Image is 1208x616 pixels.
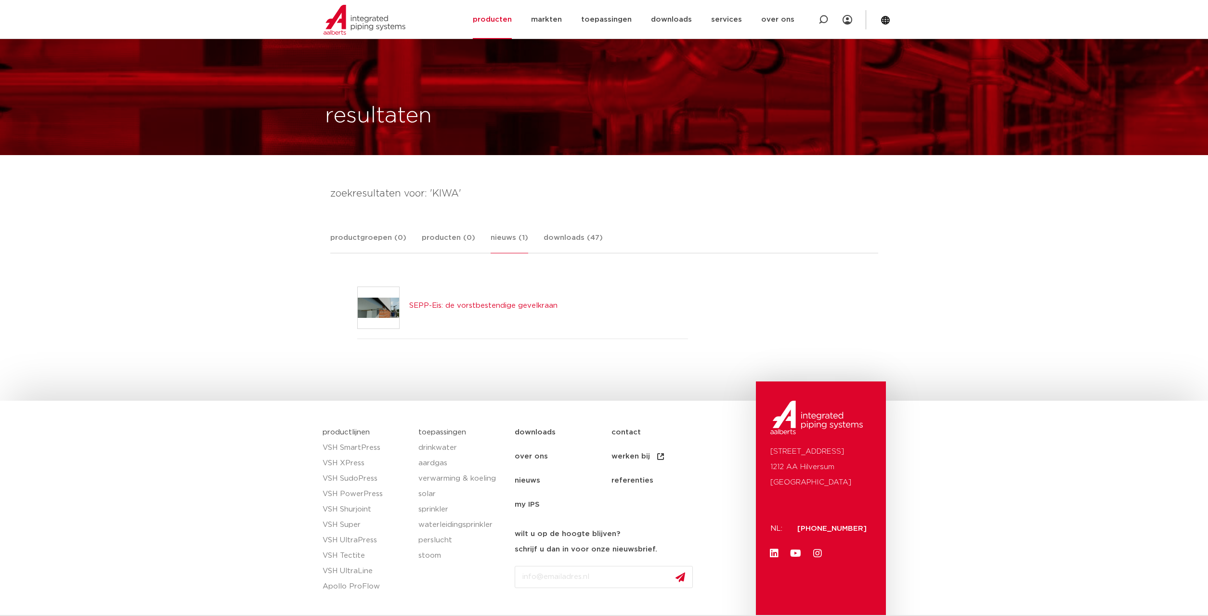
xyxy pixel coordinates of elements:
[323,533,409,548] a: VSH UltraPress
[418,533,505,548] a: perslucht
[323,548,409,564] a: VSH Tectite
[323,564,409,579] a: VSH UltraLine
[323,429,370,436] a: productlijnen
[611,420,708,445] a: contact
[544,232,603,253] a: downloads (47)
[611,469,708,493] a: referenties
[418,471,505,486] a: verwarming & koeling
[323,456,409,471] a: VSH XPress
[418,517,505,533] a: waterleidingsprinkler
[515,420,751,517] nav: Menu
[418,440,505,456] a: drinkwater
[418,548,505,564] a: stoom
[330,186,878,201] h4: zoekresultaten voor: 'KIWA'
[515,530,620,537] strong: wilt u op de hoogte blijven?
[611,445,708,469] a: werken bij
[323,517,409,533] a: VSH Super
[418,456,505,471] a: aardgas
[323,471,409,486] a: VSH SudoPress
[515,566,693,588] input: info@emailadres.nl
[515,469,611,493] a: nieuws
[323,440,409,456] a: VSH SmartPress
[330,232,406,253] a: productgroepen (0)
[409,302,558,309] a: SEPP-Eis: de vorstbestendige gevelkraan
[491,232,528,253] a: nieuws (1)
[422,232,475,253] a: producten (0)
[770,444,871,490] p: [STREET_ADDRESS] 1212 AA Hilversum [GEOGRAPHIC_DATA]
[323,579,409,594] a: Apollo ProFlow
[418,502,505,517] a: sprinkler
[418,486,505,502] a: solar
[325,101,432,131] h1: resultaten
[418,429,466,436] a: toepassingen
[515,546,657,553] strong: schrijf u dan in voor onze nieuwsbrief.
[323,486,409,502] a: VSH PowerPress
[358,287,399,328] img: De SEPP-Eis kraan is een vorstbestendige gevelkraan die niet nadruppelt nadat je hem dichtdraait.
[515,493,611,517] a: my IPS
[770,521,786,537] p: NL:
[515,420,611,445] a: downloads
[675,572,685,582] img: send.svg
[323,502,409,517] a: VSH Shurjoint
[515,445,611,469] a: over ons
[797,525,867,532] a: [PHONE_NUMBER]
